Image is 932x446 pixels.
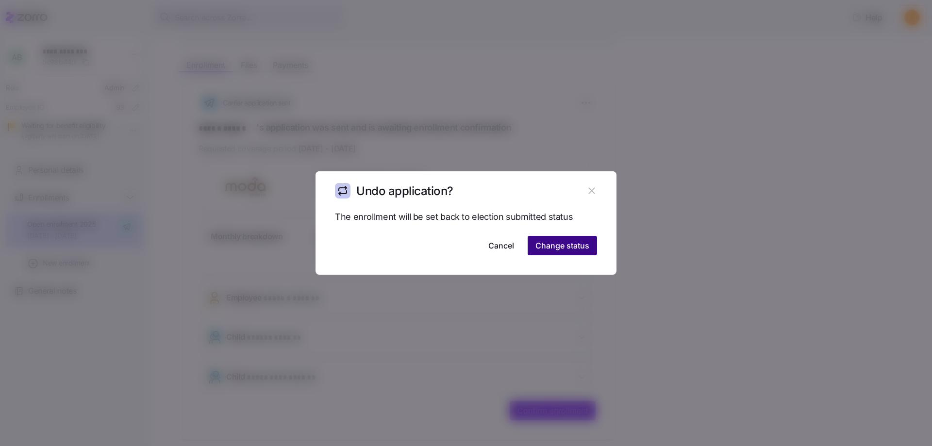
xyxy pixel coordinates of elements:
button: Change status [528,236,597,255]
span: The enrollment will be set back to election submitted status [335,210,573,224]
span: Change status [535,240,589,251]
h1: Undo application? [356,183,453,198]
button: Cancel [481,236,522,255]
span: Cancel [488,240,514,251]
